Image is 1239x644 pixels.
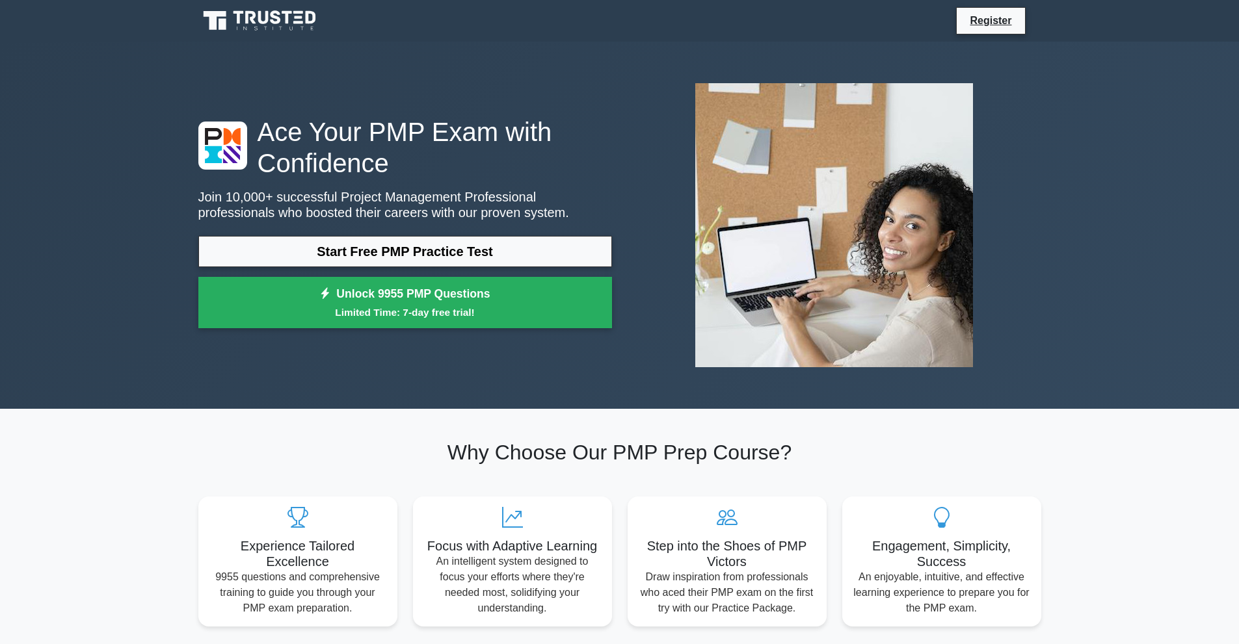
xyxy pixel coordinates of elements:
small: Limited Time: 7-day free trial! [215,305,596,320]
p: An intelligent system designed to focus your efforts where they're needed most, solidifying your ... [423,554,602,616]
h1: Ace Your PMP Exam with Confidence [198,116,612,179]
p: An enjoyable, intuitive, and effective learning experience to prepare you for the PMP exam. [853,569,1031,616]
p: Draw inspiration from professionals who aced their PMP exam on the first try with our Practice Pa... [638,569,816,616]
a: Start Free PMP Practice Test [198,236,612,267]
p: Join 10,000+ successful Project Management Professional professionals who boosted their careers w... [198,189,612,220]
h5: Experience Tailored Excellence [209,538,387,569]
p: 9955 questions and comprehensive training to guide you through your PMP exam preparation. [209,569,387,616]
h5: Engagement, Simplicity, Success [853,538,1031,569]
h5: Focus with Adaptive Learning [423,538,602,554]
h5: Step into the Shoes of PMP Victors [638,538,816,569]
h2: Why Choose Our PMP Prep Course? [198,440,1041,465]
a: Register [962,12,1019,29]
a: Unlock 9955 PMP QuestionsLimited Time: 7-day free trial! [198,277,612,329]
